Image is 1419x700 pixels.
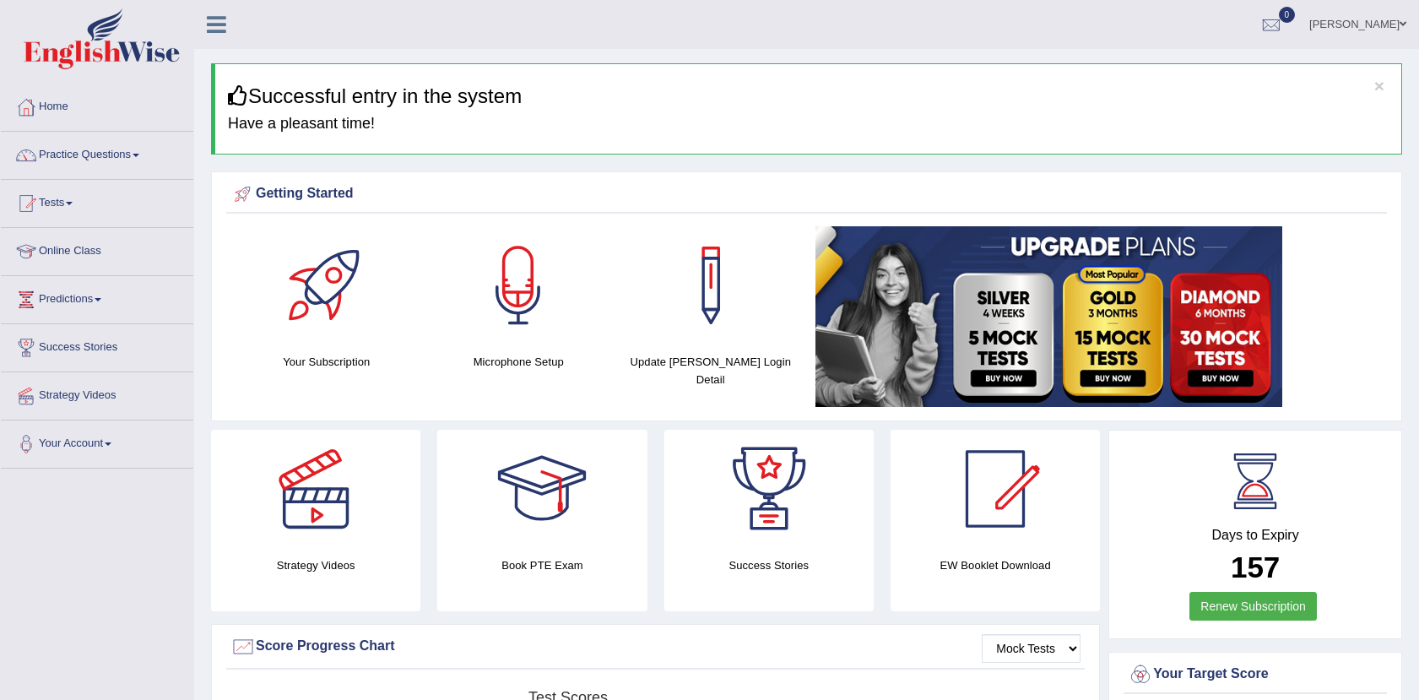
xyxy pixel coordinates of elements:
h4: Update [PERSON_NAME] Login Detail [623,353,799,388]
a: Practice Questions [1,132,193,174]
a: Online Class [1,228,193,270]
span: 0 [1279,7,1296,23]
a: Your Account [1,421,193,463]
h4: Have a pleasant time! [228,116,1389,133]
a: Success Stories [1,324,193,366]
h4: Book PTE Exam [437,556,647,574]
img: small5.jpg [815,226,1282,407]
div: Your Target Score [1128,662,1383,687]
div: Score Progress Chart [230,634,1080,659]
a: Home [1,84,193,126]
a: Renew Subscription [1189,592,1317,621]
h4: Strategy Videos [211,556,420,574]
a: Tests [1,180,193,222]
h3: Successful entry in the system [228,85,1389,107]
a: Strategy Videos [1,372,193,415]
a: Predictions [1,276,193,318]
h4: Microphone Setup [431,353,607,371]
h4: EW Booklet Download [891,556,1100,574]
h4: Days to Expiry [1128,528,1383,543]
div: Getting Started [230,182,1383,207]
b: 157 [1231,551,1280,583]
button: × [1374,77,1384,95]
h4: Success Stories [664,556,874,574]
h4: Your Subscription [239,353,414,371]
